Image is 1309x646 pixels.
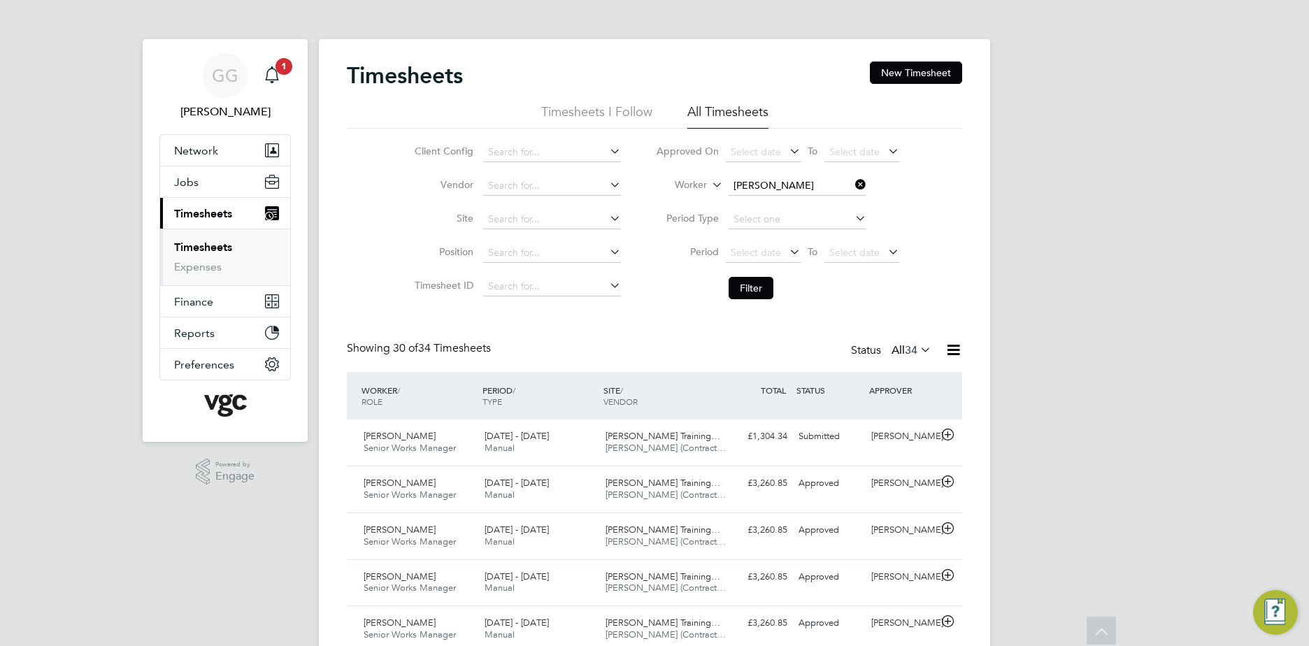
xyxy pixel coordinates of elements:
button: Filter [729,277,773,299]
div: Status [851,341,934,361]
span: 34 [905,343,917,357]
span: [PERSON_NAME] (Contract… [606,536,726,547]
div: [PERSON_NAME] [866,425,938,448]
label: Site [410,212,473,224]
span: [PERSON_NAME] Training… [606,617,720,629]
a: 1 [258,53,286,98]
input: Search for... [483,277,621,296]
span: [PERSON_NAME] Training… [606,570,720,582]
button: Finance [160,286,290,317]
button: Network [160,135,290,166]
li: Timesheets I Follow [541,103,652,129]
span: [PERSON_NAME] Training… [606,524,720,536]
span: 30 of [393,341,418,355]
div: Approved [793,566,866,589]
div: £3,260.85 [720,519,793,542]
span: VENDOR [603,396,638,407]
span: Timesheets [174,207,232,220]
label: Approved On [656,145,719,157]
span: [PERSON_NAME] [364,430,436,442]
div: WORKER [358,378,479,414]
label: Timesheet ID [410,279,473,292]
span: To [803,142,822,160]
span: [DATE] - [DATE] [485,570,549,582]
div: [PERSON_NAME] [866,519,938,542]
li: All Timesheets [687,103,768,129]
span: Manual [485,489,515,501]
span: [PERSON_NAME] [364,617,436,629]
span: [PERSON_NAME] (Contract… [606,582,726,594]
span: GG [212,66,238,85]
div: PERIOD [479,378,600,414]
span: [PERSON_NAME] Training… [606,477,720,489]
span: TOTAL [761,385,786,396]
span: Gauri Gautam [159,103,291,120]
span: Manual [485,442,515,454]
div: SITE [600,378,721,414]
div: Approved [793,519,866,542]
span: To [803,243,822,261]
label: Client Config [410,145,473,157]
span: Jobs [174,175,199,189]
span: Finance [174,295,213,308]
input: Search for... [483,176,621,196]
input: Search for... [483,210,621,229]
label: Period [656,245,719,258]
span: [PERSON_NAME] [364,570,436,582]
span: [DATE] - [DATE] [485,617,549,629]
span: TYPE [482,396,502,407]
div: Approved [793,472,866,495]
div: Submitted [793,425,866,448]
span: / [513,385,515,396]
div: £3,260.85 [720,472,793,495]
input: Search for... [729,176,866,196]
div: [PERSON_NAME] [866,612,938,635]
span: Reports [174,326,215,340]
div: APPROVER [866,378,938,403]
span: Select date [829,246,880,259]
span: 1 [276,58,292,75]
div: [PERSON_NAME] [866,472,938,495]
span: / [397,385,400,396]
div: Timesheets [160,229,290,285]
input: Search for... [483,143,621,162]
nav: Main navigation [143,39,308,442]
a: Expenses [174,260,222,273]
span: Manual [485,582,515,594]
img: vgcgroup-logo-retina.png [204,394,247,417]
span: [PERSON_NAME] Training… [606,430,720,442]
button: New Timesheet [870,62,962,84]
a: Powered byEngage [196,459,255,485]
label: Worker [644,178,707,192]
input: Search for... [483,243,621,263]
label: All [892,343,931,357]
span: [DATE] - [DATE] [485,477,549,489]
a: Timesheets [174,241,232,254]
span: Senior Works Manager [364,489,456,501]
div: Approved [793,612,866,635]
a: Go to home page [159,394,291,417]
span: Preferences [174,358,234,371]
div: [PERSON_NAME] [866,566,938,589]
span: / [620,385,623,396]
span: [PERSON_NAME] [364,477,436,489]
button: Reports [160,317,290,348]
h2: Timesheets [347,62,463,89]
span: Manual [485,536,515,547]
span: Select date [731,246,781,259]
span: Senior Works Manager [364,442,456,454]
label: Period Type [656,212,719,224]
span: 34 Timesheets [393,341,491,355]
div: STATUS [793,378,866,403]
a: GG[PERSON_NAME] [159,53,291,120]
div: £3,260.85 [720,566,793,589]
span: Select date [829,145,880,158]
span: [PERSON_NAME] (Contract… [606,629,726,640]
span: Powered by [215,459,255,471]
label: Vendor [410,178,473,191]
div: £3,260.85 [720,612,793,635]
span: [PERSON_NAME] (Contract… [606,489,726,501]
span: ROLE [362,396,382,407]
span: Engage [215,471,255,482]
span: [PERSON_NAME] (Contract… [606,442,726,454]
